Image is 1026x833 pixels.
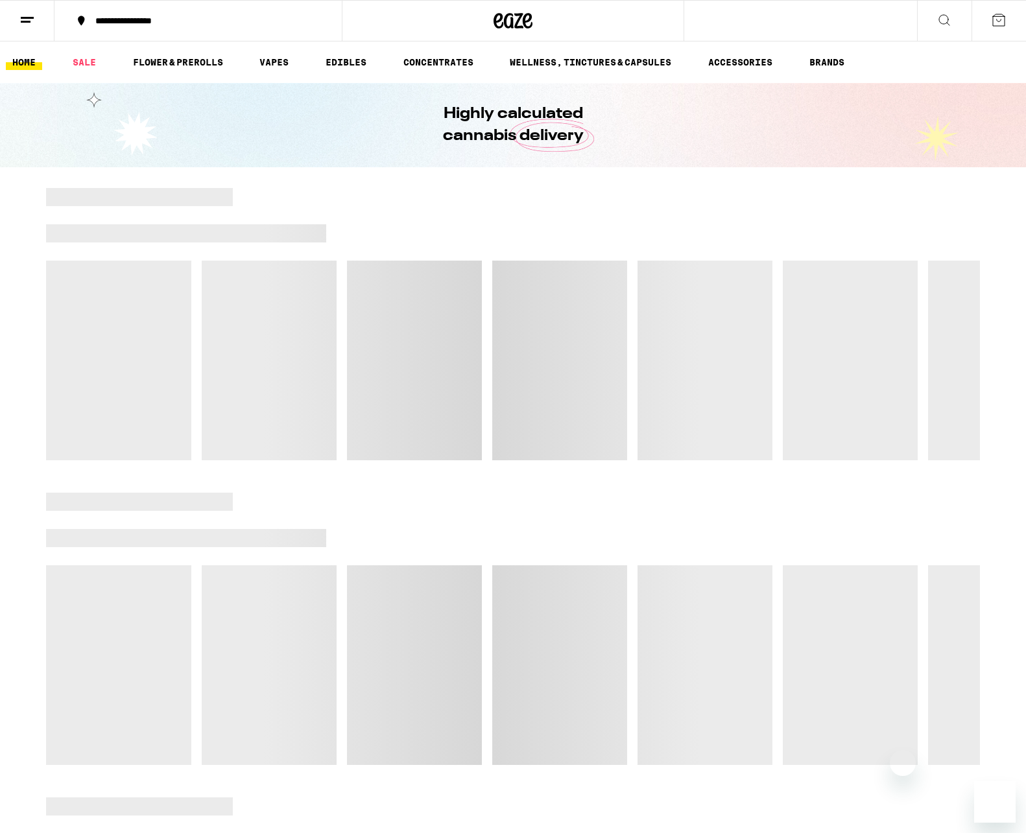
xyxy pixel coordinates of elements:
a: BRANDS [803,54,851,70]
a: ACCESSORIES [702,54,779,70]
a: HOME [6,54,42,70]
iframe: Button to launch messaging window [974,781,1016,823]
a: VAPES [253,54,295,70]
a: EDIBLES [319,54,373,70]
a: CONCENTRATES [397,54,480,70]
iframe: Close message [890,750,916,776]
a: SALE [66,54,102,70]
a: WELLNESS, TINCTURES & CAPSULES [503,54,678,70]
a: FLOWER & PREROLLS [126,54,230,70]
h1: Highly calculated cannabis delivery [406,103,620,147]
